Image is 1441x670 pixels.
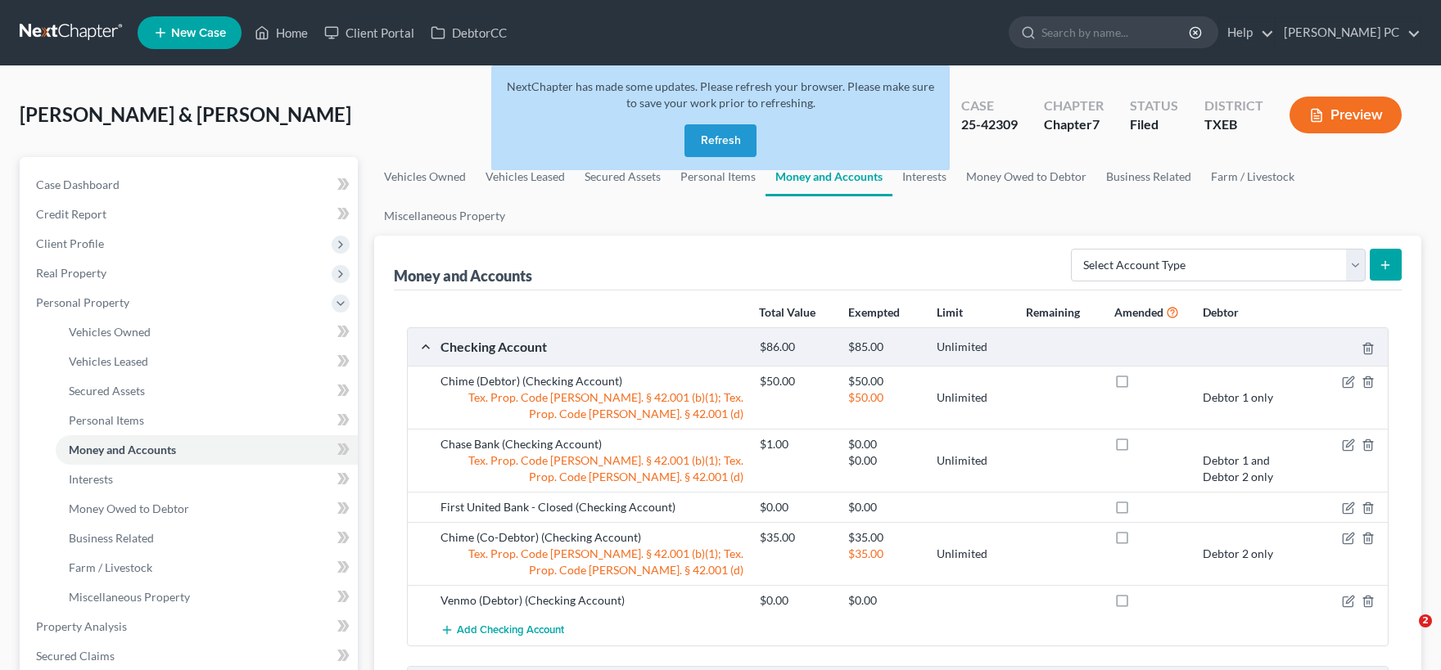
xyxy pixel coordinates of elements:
div: Case [961,97,1018,115]
div: 25-42309 [961,115,1018,134]
div: Chapter [1044,115,1104,134]
div: $0.00 [752,592,840,609]
div: Status [1130,97,1178,115]
button: Refresh [684,124,757,157]
div: Debtor 1 and Debtor 2 only [1195,452,1283,485]
span: New Case [171,27,226,39]
span: Miscellaneous Property [69,590,190,604]
a: Money Owed to Debtor [956,157,1096,196]
span: Vehicles Owned [69,325,151,339]
div: $50.00 [752,373,840,389]
a: Personal Items [56,406,358,435]
div: $35.00 [752,529,840,546]
div: Chapter [1044,97,1104,115]
div: Tex. Prop. Code [PERSON_NAME]. § 42.001 (b)(1); Tex. Prop. Code [PERSON_NAME]. § 42.001 (d) [432,452,752,485]
span: Case Dashboard [36,178,120,191]
span: Real Property [36,266,106,280]
span: Credit Report [36,207,106,221]
strong: Exempted [848,305,900,319]
span: Money and Accounts [69,443,176,456]
span: 2 [1419,614,1432,627]
div: Unlimited [928,339,1017,355]
span: Property Analysis [36,619,127,633]
strong: Amended [1114,305,1163,319]
div: Debtor 2 only [1195,546,1283,562]
div: Tex. Prop. Code [PERSON_NAME]. § 42.001 (b)(1); Tex. Prop. Code [PERSON_NAME]. § 42.001 (d) [432,546,752,578]
div: Venmo (Debtor) (Checking Account) [432,592,752,609]
span: Personal Property [36,295,129,309]
div: First United Bank - Closed (Checking Account) [432,499,752,515]
div: Filed [1130,115,1178,134]
a: Farm / Livestock [1201,157,1304,196]
div: Chase Bank (Checking Account) [432,436,752,452]
strong: Debtor [1203,305,1239,319]
span: 7 [1092,116,1100,132]
button: Preview [1290,97,1402,133]
div: $0.00 [840,452,928,485]
div: Tex. Prop. Code [PERSON_NAME]. § 42.001 (b)(1); Tex. Prop. Code [PERSON_NAME]. § 42.001 (d) [432,389,752,422]
span: Secured Claims [36,649,115,663]
div: Checking Account [432,338,752,355]
a: Farm / Livestock [56,553,358,582]
div: $0.00 [840,499,928,515]
a: Money and Accounts [56,435,358,465]
a: Miscellaneous Property [374,196,515,236]
span: Vehicles Leased [69,354,148,368]
div: Chime (Co-Debtor) (Checking Account) [432,529,752,546]
span: Farm / Livestock [69,560,152,574]
a: Property Analysis [23,612,358,641]
div: $0.00 [840,436,928,452]
div: Debtor 1 only [1195,389,1283,406]
a: Vehicles Leased [56,347,358,376]
span: Add Checking Account [457,624,564,637]
input: Search by name... [1041,17,1191,47]
div: $50.00 [840,373,928,389]
a: Credit Report [23,200,358,229]
div: $1.00 [752,436,840,452]
a: Money Owed to Debtor [56,494,358,524]
a: Business Related [56,524,358,553]
div: $35.00 [840,546,928,562]
a: Interests [56,465,358,494]
a: Business Related [1096,157,1201,196]
div: TXEB [1204,115,1263,134]
a: DebtorCC [422,18,515,47]
a: Vehicles Owned [56,317,358,347]
span: Personal Items [69,413,144,427]
a: Home [246,18,316,47]
div: $50.00 [840,389,928,406]
a: Client Portal [316,18,422,47]
div: Unlimited [928,389,1017,406]
a: Vehicles Owned [374,157,476,196]
iframe: Intercom live chat [1385,614,1425,654]
div: Chime (Debtor) (Checking Account) [432,373,752,389]
div: District [1204,97,1263,115]
a: Help [1219,18,1274,47]
div: $0.00 [752,499,840,515]
strong: Limit [937,305,963,319]
div: Money and Accounts [394,266,532,286]
span: Money Owed to Debtor [69,501,189,515]
a: Vehicles Leased [476,157,575,196]
div: $86.00 [752,339,840,355]
div: Unlimited [928,452,1017,485]
span: [PERSON_NAME] & [PERSON_NAME] [20,102,351,126]
a: Miscellaneous Property [56,582,358,612]
div: $0.00 [840,592,928,609]
a: Secured Assets [56,376,358,406]
a: Case Dashboard [23,170,358,200]
span: Client Profile [36,236,104,250]
strong: Total Value [759,305,815,319]
div: $85.00 [840,339,928,355]
div: $35.00 [840,529,928,546]
a: [PERSON_NAME] PC [1276,18,1421,47]
span: Business Related [69,531,154,545]
div: Unlimited [928,546,1017,562]
span: Interests [69,472,113,486]
span: Secured Assets [69,384,145,398]
button: Add Checking Account [440,615,564,645]
span: NextChapter has made some updates. Please refresh your browser. Please make sure to save your wor... [507,79,934,110]
strong: Remaining [1026,305,1080,319]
